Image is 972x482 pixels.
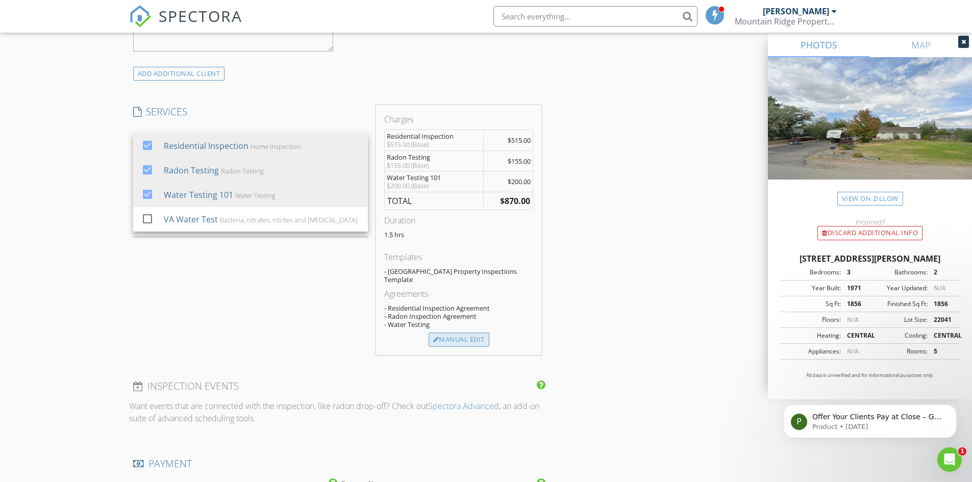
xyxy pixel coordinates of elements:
[783,299,841,309] div: Sq Ft:
[928,331,957,340] div: CENTRAL
[841,284,870,293] div: 1971
[870,315,928,324] div: Lot Size:
[928,299,957,309] div: 1856
[837,192,903,206] a: View on Zillow
[384,288,533,300] div: Agreements
[493,6,697,27] input: Search everything...
[841,268,870,277] div: 3
[163,189,233,201] div: Water Testing 101
[735,16,837,27] div: Mountain Ridge Property Inspections
[780,252,960,265] div: [STREET_ADDRESS][PERSON_NAME]
[937,447,962,472] iframe: Intercom live chat
[387,161,482,169] div: $155.00 (Base)
[384,304,533,312] div: - Residential Inspection Agreement
[958,447,966,455] span: 1
[129,400,546,424] p: Want events that are connected with the inspection, like radon drop-off? Check out , an add-on su...
[847,347,859,356] span: N/A
[219,216,357,224] div: Bacteria, nitrates, nitrites and [MEDICAL_DATA]
[928,268,957,277] div: 2
[783,315,841,324] div: Floors:
[129,14,242,35] a: SPECTORA
[387,132,482,140] div: Residential Inspection
[133,105,368,118] h4: SERVICES
[387,173,482,182] div: Water Testing 101
[870,347,928,356] div: Rooms:
[768,57,972,204] img: streetview
[133,67,225,81] div: ADD ADDITIONAL client
[384,214,533,226] div: Duration
[817,226,923,240] div: Discard Additional info
[841,299,870,309] div: 1856
[384,192,483,210] td: TOTAL
[768,218,972,226] div: Incorrect?
[384,231,533,239] p: 1.5 hrs
[429,333,489,347] div: Manual Edit
[508,157,531,166] span: $155.00
[163,213,217,225] div: VA Water Test
[928,315,957,324] div: 22041
[133,379,542,393] h4: INSPECTION EVENTS
[387,182,482,190] div: $200.00 (Base)
[934,284,945,292] span: N/A
[387,140,482,148] div: $515.00 (Base)
[783,347,841,356] div: Appliances:
[384,267,533,284] div: - [GEOGRAPHIC_DATA] Property Inspections Template
[841,331,870,340] div: CENTRAL
[220,167,263,175] div: Radon Testing
[159,5,242,27] span: SPECTORA
[870,299,928,309] div: Finished Sq Ft:
[133,457,542,470] h4: PAYMENT
[928,347,957,356] div: 5
[250,142,301,150] div: Home Inspection
[783,268,841,277] div: Bedrooms:
[384,312,533,320] div: - Radon Inspection Agreement
[500,195,530,207] strong: $870.00
[870,268,928,277] div: Bathrooms:
[508,177,531,186] span: $200.00
[870,331,928,340] div: Cooling:
[384,320,533,328] div: - Water Testing
[387,153,482,161] div: Radon Testing
[428,400,499,412] a: Spectora Advanced
[163,140,248,152] div: Residential Inspection
[129,5,152,28] img: The Best Home Inspection Software - Spectora
[780,372,960,379] p: All data is unverified and for informational purposes only.
[768,383,972,454] iframe: Intercom notifications message
[508,136,531,145] span: $515.00
[870,284,928,293] div: Year Updated:
[783,331,841,340] div: Heating:
[384,251,533,263] div: Templates
[783,284,841,293] div: Year Built:
[384,113,533,125] div: Charges
[768,33,870,57] a: PHOTOS
[163,164,218,176] div: Radon Testing
[763,6,829,16] div: [PERSON_NAME]
[870,33,972,57] a: MAP
[847,315,859,324] span: N/A
[235,191,275,199] div: Water Testing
